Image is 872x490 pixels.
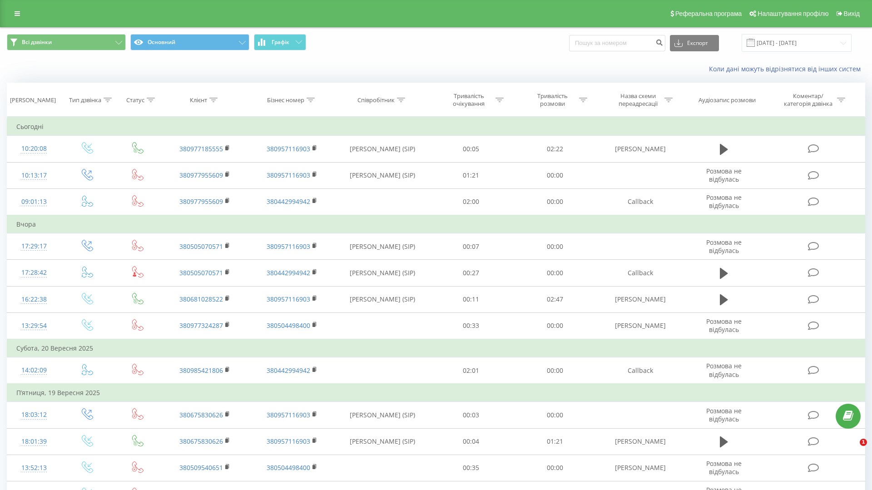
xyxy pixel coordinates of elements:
div: 18:03:12 [16,406,52,424]
div: 10:20:08 [16,140,52,158]
a: 380957116903 [267,171,310,179]
a: 380977955609 [179,197,223,206]
div: Співробітник [357,96,395,104]
td: 02:22 [513,136,596,162]
a: 380957116903 [267,295,310,303]
a: 380505070571 [179,268,223,277]
div: Назва схеми переадресації [614,92,662,108]
td: [PERSON_NAME] (SIP) [335,233,429,260]
a: 380957116903 [267,242,310,251]
div: Тривалість розмови [528,92,577,108]
td: 00:00 [513,455,596,481]
td: 00:05 [429,136,513,162]
div: Клієнт [190,96,207,104]
td: [PERSON_NAME] [597,455,684,481]
td: [PERSON_NAME] [597,312,684,339]
a: 380957116903 [267,437,310,445]
a: Коли дані можуть відрізнятися вiд інших систем [709,64,865,73]
a: 380504498400 [267,463,310,472]
div: Коментар/категорія дзвінка [782,92,835,108]
a: 380505070571 [179,242,223,251]
div: 13:52:13 [16,459,52,477]
td: 00:00 [513,312,596,339]
a: 380442994942 [267,366,310,375]
td: [PERSON_NAME] (SIP) [335,162,429,188]
span: Графік [272,39,289,45]
td: П’ятниця, 19 Вересня 2025 [7,384,865,402]
td: 00:04 [429,428,513,455]
td: 01:21 [429,162,513,188]
button: Графік [254,34,306,50]
span: Розмова не відбулась [706,238,742,255]
a: 380442994942 [267,268,310,277]
td: Callback [597,188,684,215]
div: 13:29:54 [16,317,52,335]
a: 380509540651 [179,463,223,472]
div: 17:29:17 [16,238,52,255]
div: Статус [126,96,144,104]
td: [PERSON_NAME] (SIP) [335,260,429,286]
button: Основний [130,34,249,50]
span: Розмова не відбулась [706,361,742,378]
td: Callback [597,357,684,384]
button: Експорт [670,35,719,51]
td: 00:00 [513,188,596,215]
td: 00:35 [429,455,513,481]
span: 1 [860,439,867,446]
div: 10:13:17 [16,167,52,184]
td: 01:21 [513,428,596,455]
td: [PERSON_NAME] [597,136,684,162]
span: Розмова не відбулась [706,167,742,183]
div: 18:01:39 [16,433,52,450]
td: 00:00 [513,162,596,188]
td: 02:47 [513,286,596,312]
td: 00:27 [429,260,513,286]
span: Розмова не відбулась [706,459,742,476]
a: 380957116903 [267,411,310,419]
a: 380985421806 [179,366,223,375]
td: Вчора [7,215,865,233]
td: 00:11 [429,286,513,312]
button: Всі дзвінки [7,34,126,50]
td: [PERSON_NAME] (SIP) [335,286,429,312]
span: Реферальна програма [675,10,742,17]
a: 380442994942 [267,197,310,206]
td: [PERSON_NAME] (SIP) [335,136,429,162]
div: 09:01:13 [16,193,52,211]
a: 380977324287 [179,321,223,330]
td: [PERSON_NAME] (SIP) [335,428,429,455]
iframe: Intercom live chat [841,439,863,460]
div: [PERSON_NAME] [10,96,56,104]
td: 02:01 [429,357,513,384]
td: 00:00 [513,233,596,260]
div: Тип дзвінка [69,96,101,104]
span: Розмова не відбулась [706,317,742,334]
td: Callback [597,260,684,286]
a: 380675830626 [179,411,223,419]
td: [PERSON_NAME] [597,428,684,455]
input: Пошук за номером [569,35,665,51]
span: Налаштування профілю [758,10,828,17]
a: 380977185555 [179,144,223,153]
td: 00:00 [513,260,596,286]
a: 380681028522 [179,295,223,303]
div: 17:28:42 [16,264,52,282]
td: 00:33 [429,312,513,339]
span: Розмова не відбулась [706,406,742,423]
a: 380977955609 [179,171,223,179]
span: Вихід [844,10,860,17]
td: 00:07 [429,233,513,260]
div: 14:02:09 [16,361,52,379]
td: Субота, 20 Вересня 2025 [7,339,865,357]
a: 380957116903 [267,144,310,153]
a: 380675830626 [179,437,223,445]
td: 00:03 [429,402,513,428]
span: Всі дзвінки [22,39,52,46]
div: Бізнес номер [267,96,304,104]
td: [PERSON_NAME] [597,286,684,312]
div: Тривалість очікування [445,92,493,108]
td: 00:00 [513,402,596,428]
td: [PERSON_NAME] (SIP) [335,402,429,428]
td: 00:00 [513,357,596,384]
a: 380504498400 [267,321,310,330]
